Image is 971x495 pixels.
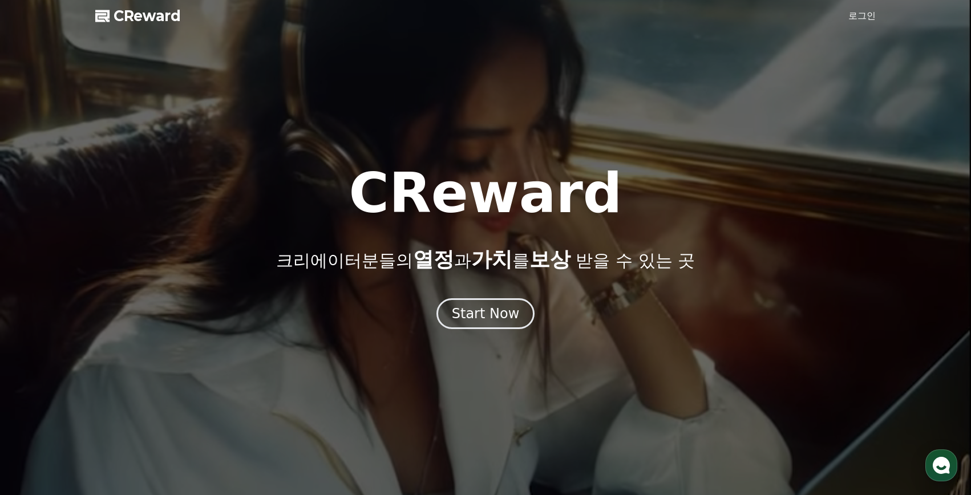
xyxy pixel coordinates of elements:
[452,305,520,323] div: Start Now
[529,247,571,271] span: 보상
[176,379,190,388] span: 설정
[349,166,622,221] h1: CReward
[471,247,512,271] span: 가치
[36,379,43,388] span: 홈
[848,9,876,23] a: 로그인
[114,7,181,25] span: CReward
[147,362,219,390] a: 설정
[436,310,535,320] a: Start Now
[3,362,75,390] a: 홈
[75,362,147,390] a: 대화
[413,247,454,271] span: 열정
[104,379,118,388] span: 대화
[95,7,181,25] a: CReward
[276,248,695,271] p: 크리에이터분들의 과 를 받을 수 있는 곳
[436,298,535,329] button: Start Now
